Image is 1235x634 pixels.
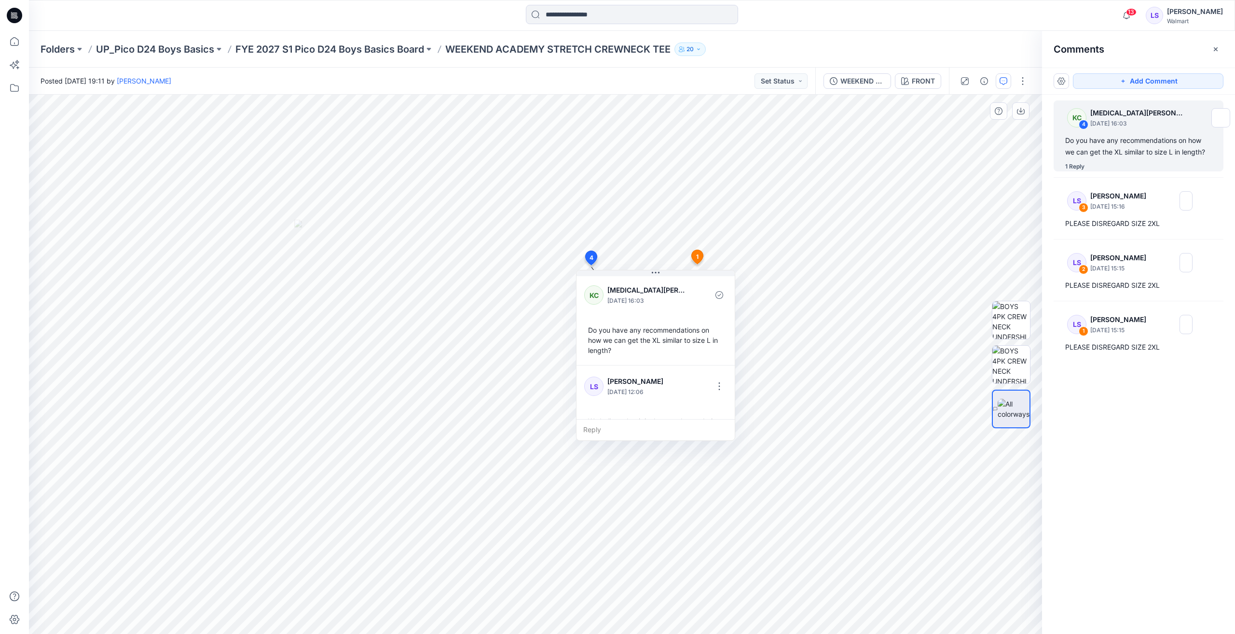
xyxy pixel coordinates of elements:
[1065,341,1212,353] div: PLEASE DISREGARD SIZE 2XL
[1090,202,1153,211] p: [DATE] 15:16
[607,376,671,387] p: [PERSON_NAME]
[445,42,671,56] p: WEEKEND ACADEMY STRETCH CREWNECK TEE
[576,419,735,440] div: Reply
[976,73,992,89] button: Details
[1090,252,1153,264] p: [PERSON_NAME]
[235,42,424,56] a: FYE 2027 S1 Pico D24 Boys Basics Board
[998,399,1029,419] img: All colorways
[840,76,885,86] div: WEEKEND ACADEMY STRETCH CREWNECK TEE
[41,76,171,86] span: Posted [DATE] 19:11 by
[1090,119,1184,128] p: [DATE] 16:03
[96,42,214,56] a: UP_Pico D24 Boys Basics
[1065,218,1212,229] div: PLEASE DISREGARD SIZE 2XL
[1065,135,1212,158] div: Do you have any recommendations on how we can get the XL similar to size L in length?
[674,42,706,56] button: 20
[1067,315,1086,334] div: LS
[1054,43,1104,55] h2: Comments
[895,73,941,89] button: FRONT
[696,253,699,261] span: 1
[41,42,75,56] a: Folders
[584,321,727,359] div: Do you have any recommendations on how we can get the XL similar to size L in length?
[1090,325,1153,335] p: [DATE] 15:15
[912,76,935,86] div: FRONT
[823,73,891,89] button: WEEKEND ACADEMY STRETCH CREWNECK TEE
[686,44,694,55] p: 20
[1126,8,1137,16] span: 13
[1079,265,1088,274] div: 2
[607,296,686,306] p: [DATE] 16:03
[1079,203,1088,212] div: 3
[1090,314,1153,325] p: [PERSON_NAME]
[1065,162,1084,171] div: 1 Reply
[607,284,686,296] p: [MEDICAL_DATA][PERSON_NAME]
[1090,264,1153,273] p: [DATE] 15:15
[1146,7,1163,24] div: LS
[1065,280,1212,291] div: PLEASE DISREGARD SIZE 2XL
[1167,6,1223,17] div: [PERSON_NAME]
[1090,107,1184,119] p: [MEDICAL_DATA][PERSON_NAME]
[1067,191,1086,211] div: LS
[1079,326,1088,336] div: 1
[1073,73,1223,89] button: Add Comment
[1067,108,1086,127] div: KC
[607,387,671,397] p: [DATE] 12:06
[584,412,727,461] div: We believe that it is the way the rendering is angled, the grade from L to XL is almost 2 inches,...
[1067,253,1086,272] div: LS
[992,346,1030,383] img: BOYS 4PK CREW NECK UNDERSHIRT_S-XXL_Front Heat
[1079,120,1088,129] div: 4
[117,77,171,85] a: [PERSON_NAME]
[1167,17,1223,25] div: Walmart
[584,285,604,305] div: KC
[590,254,593,262] span: 4
[584,377,604,396] div: LS
[1090,190,1153,202] p: [PERSON_NAME]
[992,301,1030,339] img: BOYS 4PK CREW NECK UNDERSHIRT_S-XXL_Front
